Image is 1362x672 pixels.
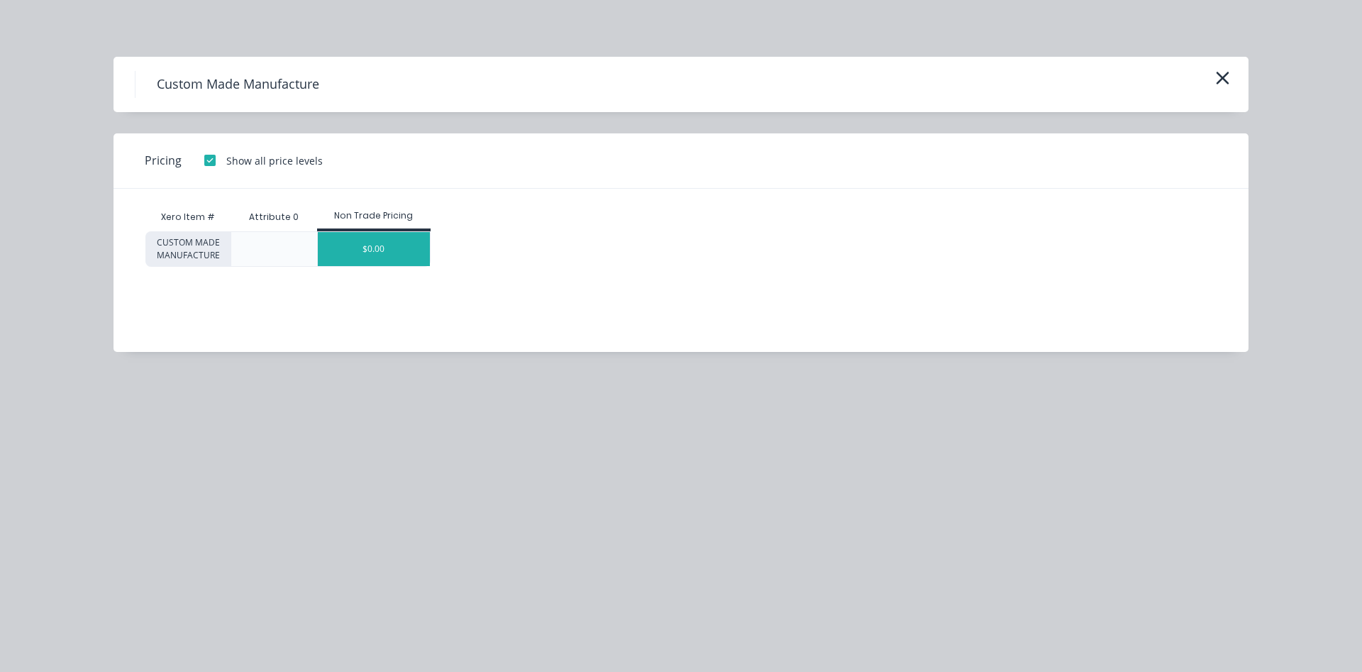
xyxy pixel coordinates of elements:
[226,153,323,168] div: Show all price levels
[145,152,182,169] span: Pricing
[318,232,431,266] div: $0.00
[145,203,231,231] div: Xero Item #
[145,231,231,267] div: CUSTOM MADE MANUFACTURE
[135,71,340,98] h4: Custom Made Manufacture
[317,209,431,222] div: Non Trade Pricing
[238,199,310,235] div: Attribute 0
